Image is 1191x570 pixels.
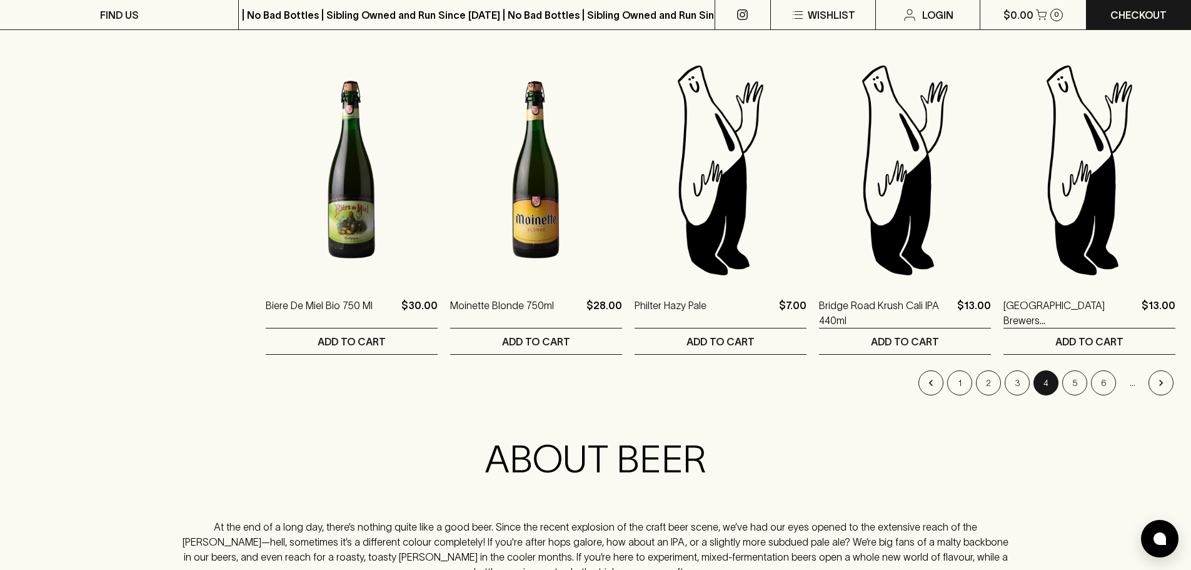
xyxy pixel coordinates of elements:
img: Blackhearts & Sparrows Man [635,60,807,279]
button: Go to page 3 [1005,370,1030,395]
p: $7.00 [779,298,807,328]
p: $13.00 [957,298,991,328]
button: ADD TO CART [266,328,438,354]
p: ADD TO CART [502,334,570,349]
p: 0 [1054,11,1059,18]
button: Go to page 6 [1091,370,1116,395]
img: Blackhearts & Sparrows Man [819,60,991,279]
p: $30.00 [401,298,438,328]
img: Moinette Blonde 750ml [450,60,622,279]
a: Moinette Blonde 750ml [450,298,554,328]
p: ADD TO CART [686,334,755,349]
button: page 4 [1033,370,1058,395]
button: Go to next page [1148,370,1173,395]
button: Go to page 2 [976,370,1001,395]
p: $0.00 [1003,8,1033,23]
p: $13.00 [1142,298,1175,328]
a: Philter Hazy Pale [635,298,706,328]
p: ADD TO CART [318,334,386,349]
button: Go to page 5 [1062,370,1087,395]
nav: pagination navigation [266,370,1175,395]
div: … [1120,370,1145,395]
img: Blackhearts & Sparrows Man [1003,60,1175,279]
img: bubble-icon [1153,532,1166,545]
h2: ABOUT BEER [179,437,1013,482]
p: ADD TO CART [1055,334,1123,349]
p: FIND US [100,8,139,23]
button: ADD TO CART [819,328,991,354]
img: Biere De Miel Bio 750 Ml [266,60,438,279]
p: Login [922,8,953,23]
button: Go to previous page [918,370,943,395]
button: ADD TO CART [450,328,622,354]
p: $28.00 [586,298,622,328]
button: ADD TO CART [1003,328,1175,354]
button: Go to page 1 [947,370,972,395]
p: Checkout [1110,8,1167,23]
a: Biere De Miel Bio 750 Ml [266,298,373,328]
p: Wishlist [808,8,855,23]
button: ADD TO CART [635,328,807,354]
a: Bridge Road Krush Cali IPA 440ml [819,298,952,328]
a: [GEOGRAPHIC_DATA] Brewers [GEOGRAPHIC_DATA] Hazy [PERSON_NAME] Hops IPA 440ml [1003,298,1137,328]
p: ADD TO CART [871,334,939,349]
